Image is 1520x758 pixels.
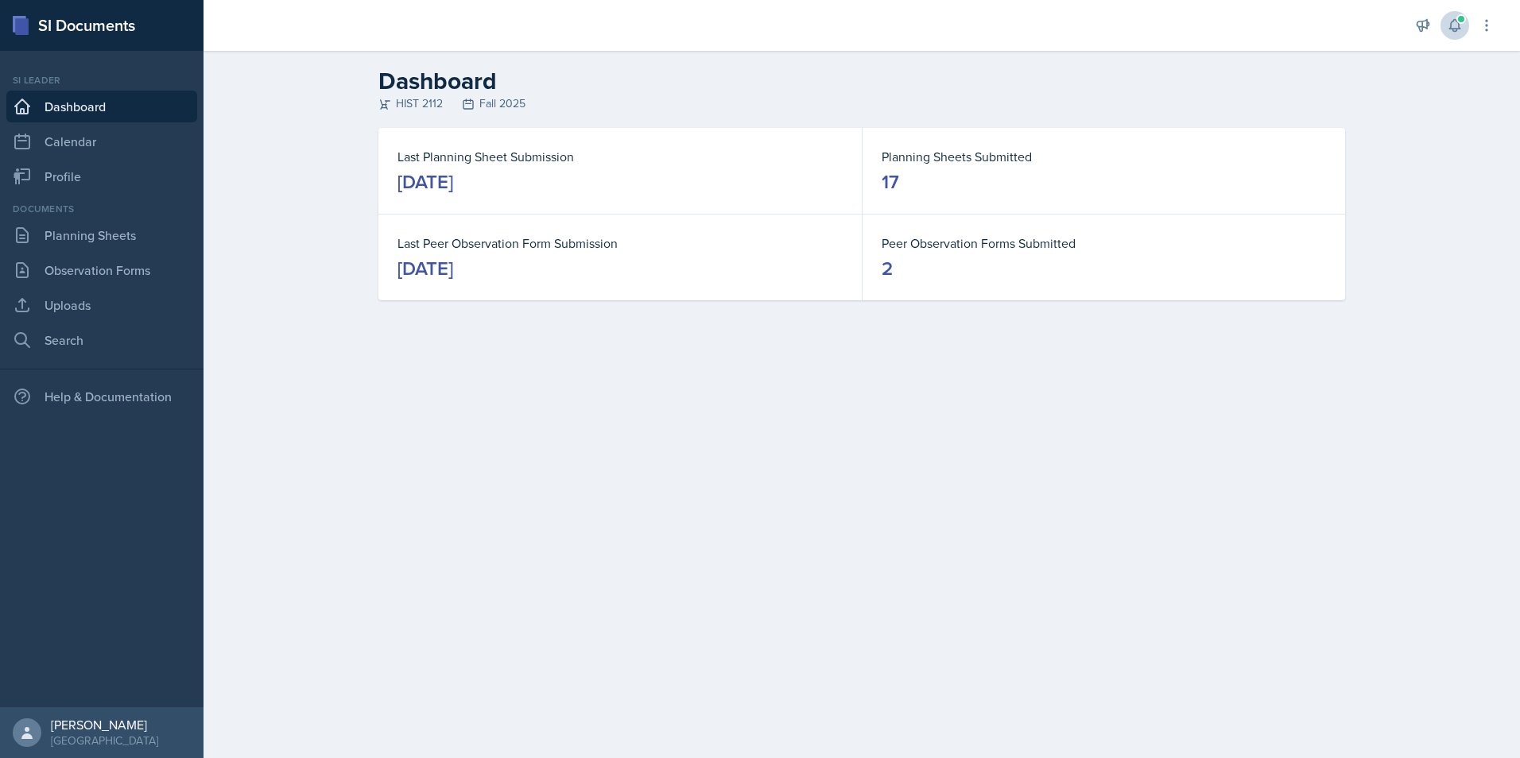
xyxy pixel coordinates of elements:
div: 17 [882,169,899,195]
dt: Last Planning Sheet Submission [397,147,843,166]
dt: Peer Observation Forms Submitted [882,234,1326,253]
a: Profile [6,160,197,192]
dt: Last Peer Observation Form Submission [397,234,843,253]
a: Search [6,324,197,356]
div: [DATE] [397,256,453,281]
div: [GEOGRAPHIC_DATA] [51,733,158,748]
a: Dashboard [6,91,197,122]
div: Documents [6,202,197,216]
a: Uploads [6,289,197,321]
div: 2 [882,256,893,281]
div: Help & Documentation [6,381,197,412]
div: Si leader [6,73,197,87]
a: Calendar [6,126,197,157]
a: Planning Sheets [6,219,197,251]
dt: Planning Sheets Submitted [882,147,1326,166]
div: [PERSON_NAME] [51,717,158,733]
div: [DATE] [397,169,453,195]
h2: Dashboard [378,67,1345,95]
a: Observation Forms [6,254,197,286]
div: HIST 2112 Fall 2025 [378,95,1345,112]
